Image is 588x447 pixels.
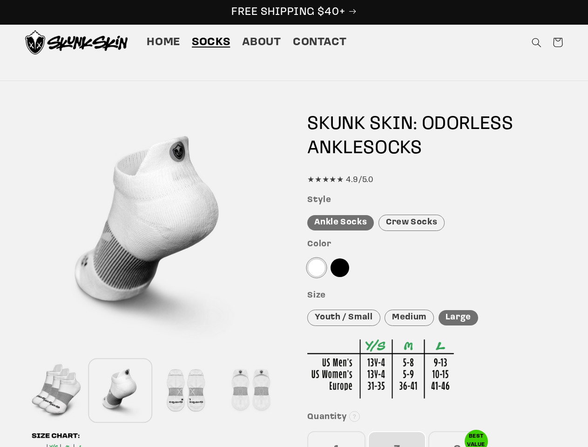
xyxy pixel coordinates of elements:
[378,215,445,231] div: Crew Socks
[141,29,186,55] a: Home
[307,173,563,187] div: ★★★★★ 4.9/5.0
[307,195,563,206] h3: Style
[307,112,563,161] h1: SKUNK SKIN: ODORLESS SOCKS
[236,29,287,55] a: About
[186,29,236,55] a: Socks
[287,29,352,55] a: Contact
[307,339,454,399] img: Sizing Chart
[147,35,180,50] span: Home
[10,5,578,20] p: FREE SHIPPING $40+
[293,35,346,50] span: Contact
[526,32,547,53] summary: Search
[439,310,478,325] div: Large
[385,310,434,326] div: Medium
[307,291,563,301] h3: Size
[307,139,363,158] span: ANKLE
[242,35,281,50] span: About
[307,412,563,423] h3: Quantity
[307,215,374,230] div: Ankle Socks
[307,239,563,250] h3: Color
[192,35,230,50] span: Socks
[25,30,128,54] img: Skunk Skin Anti-Odor Socks.
[307,310,380,326] div: Youth / Small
